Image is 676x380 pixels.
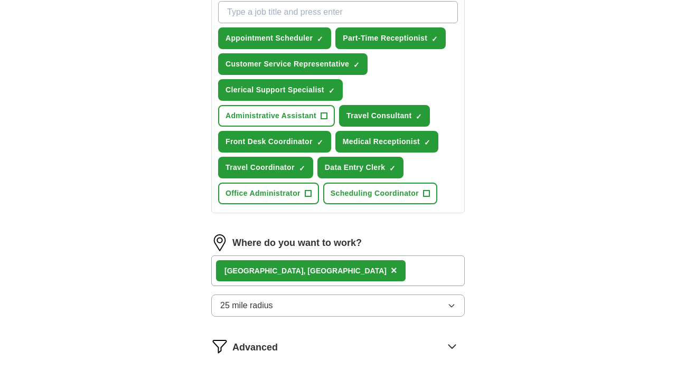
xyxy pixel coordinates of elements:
[339,105,430,127] button: Travel Consultant✓
[226,59,349,70] span: Customer Service Representative
[431,35,438,43] span: ✓
[218,1,458,23] input: Type a job title and press enter
[218,157,313,178] button: Travel Coordinator✓
[325,162,386,173] span: Data Entry Clerk
[343,136,420,147] span: Medical Receptionist
[391,263,397,279] button: ×
[226,162,295,173] span: Travel Coordinator
[424,138,430,147] span: ✓
[323,183,437,204] button: Scheduling Coordinator
[218,183,319,204] button: Office Administrator
[218,131,331,153] button: Front Desk Coordinator✓
[211,294,465,317] button: 25 mile radius
[226,110,316,121] span: Administrative Assistant
[218,53,368,75] button: Customer Service Representative✓
[317,35,323,43] span: ✓
[232,236,362,250] label: Where do you want to work?
[226,84,324,96] span: Clerical Support Specialist
[391,264,397,276] span: ×
[335,131,438,153] button: Medical Receptionist✓
[226,33,313,44] span: Appointment Scheduler
[211,234,228,251] img: location.png
[317,138,323,147] span: ✓
[328,87,335,95] span: ✓
[226,188,301,199] span: Office Administrator
[299,164,305,173] span: ✓
[346,110,411,121] span: Travel Consultant
[335,27,446,49] button: Part-Time Receptionist✓
[218,27,331,49] button: Appointment Scheduler✓
[343,33,427,44] span: Part-Time Receptionist
[232,340,278,355] span: Advanced
[220,299,273,312] span: 25 mile radius
[226,136,313,147] span: Front Desk Coordinator
[211,338,228,355] img: filter
[416,112,422,121] span: ✓
[353,61,360,69] span: ✓
[224,265,387,277] div: [GEOGRAPHIC_DATA], [GEOGRAPHIC_DATA]
[389,164,396,173] span: ✓
[331,188,419,199] span: Scheduling Coordinator
[218,105,335,127] button: Administrative Assistant
[317,157,404,178] button: Data Entry Clerk✓
[218,79,343,101] button: Clerical Support Specialist✓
